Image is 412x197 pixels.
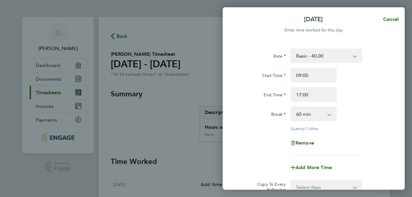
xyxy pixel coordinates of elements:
[264,92,286,99] label: End Time
[373,13,405,25] button: Cancel
[291,68,337,82] input: E.g. 08:00
[291,165,332,170] button: Add More Time
[304,15,323,24] p: [DATE]
[223,27,405,34] div: Enter time worked for this day.
[295,140,314,146] span: Remove
[291,87,337,102] input: E.g. 18:00
[295,165,332,170] span: Add More Time
[252,182,286,192] label: Copy To Every Following
[306,126,313,131] span: 7.00
[271,112,286,119] label: Break
[291,126,362,131] div: Quantity: hrs
[273,53,286,61] label: Rate
[262,73,286,80] label: Start Time
[291,141,314,145] button: Remove
[381,16,399,22] span: Cancel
